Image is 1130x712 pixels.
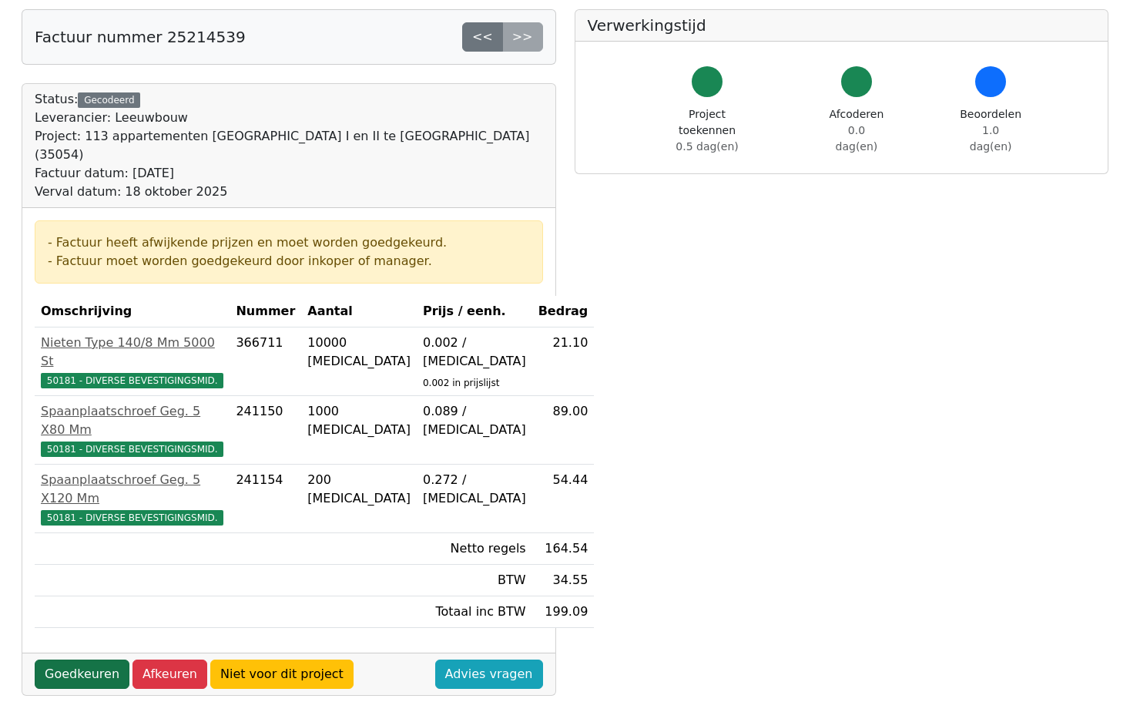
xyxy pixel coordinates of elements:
[41,334,223,371] div: Nieten Type 140/8 Mm 5000 St
[41,334,223,389] a: Nieten Type 140/8 Mm 5000 St50181 - DIVERSE BEVESTIGINGSMID.
[41,402,223,439] div: Spaanplaatschroef Geg. 5 X80 Mm
[423,334,526,371] div: 0.002 / [MEDICAL_DATA]
[41,402,223,458] a: Spaanplaatschroef Geg. 5 X80 Mm50181 - DIVERSE BEVESTIGINGSMID.
[307,402,411,439] div: 1000 [MEDICAL_DATA]
[41,471,223,526] a: Spaanplaatschroef Geg. 5 X120 Mm50181 - DIVERSE BEVESTIGINGSMID.
[48,252,530,270] div: - Factuur moet worden goedgekeurd door inkoper of manager.
[132,660,207,689] a: Afkeuren
[423,378,499,388] sub: 0.002 in prijslijst
[970,124,1012,153] span: 1.0 dag(en)
[532,465,595,533] td: 54.44
[532,533,595,565] td: 164.54
[827,106,887,155] div: Afcoderen
[532,396,595,465] td: 89.00
[417,565,532,596] td: BTW
[35,127,543,164] div: Project: 113 appartementen [GEOGRAPHIC_DATA] I en II te [GEOGRAPHIC_DATA] (35054)
[417,533,532,565] td: Netto regels
[78,92,140,108] div: Gecodeerd
[307,471,411,508] div: 200 [MEDICAL_DATA]
[41,373,223,388] span: 50181 - DIVERSE BEVESTIGINGSMID.
[35,90,543,201] div: Status:
[41,510,223,526] span: 50181 - DIVERSE BEVESTIGINGSMID.
[532,327,595,396] td: 21.10
[532,296,595,327] th: Bedrag
[836,124,878,153] span: 0.0 dag(en)
[210,660,354,689] a: Niet voor dit project
[35,183,543,201] div: Verval datum: 18 oktober 2025
[35,28,246,46] h5: Factuur nummer 25214539
[230,327,301,396] td: 366711
[423,402,526,439] div: 0.089 / [MEDICAL_DATA]
[230,296,301,327] th: Nummer
[462,22,503,52] a: <<
[35,109,543,127] div: Leverancier: Leeuwbouw
[676,140,738,153] span: 0.5 dag(en)
[301,296,417,327] th: Aantal
[532,565,595,596] td: 34.55
[417,596,532,628] td: Totaal inc BTW
[230,396,301,465] td: 241150
[230,465,301,533] td: 241154
[307,334,411,371] div: 10000 [MEDICAL_DATA]
[435,660,543,689] a: Advies vragen
[960,106,1021,155] div: Beoordelen
[662,106,753,155] div: Project toekennen
[41,471,223,508] div: Spaanplaatschroef Geg. 5 X120 Mm
[588,16,1096,35] h5: Verwerkingstijd
[532,596,595,628] td: 199.09
[417,296,532,327] th: Prijs / eenh.
[41,442,223,457] span: 50181 - DIVERSE BEVESTIGINGSMID.
[35,660,129,689] a: Goedkeuren
[423,471,526,508] div: 0.272 / [MEDICAL_DATA]
[35,164,543,183] div: Factuur datum: [DATE]
[48,233,530,252] div: - Factuur heeft afwijkende prijzen en moet worden goedgekeurd.
[35,296,230,327] th: Omschrijving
